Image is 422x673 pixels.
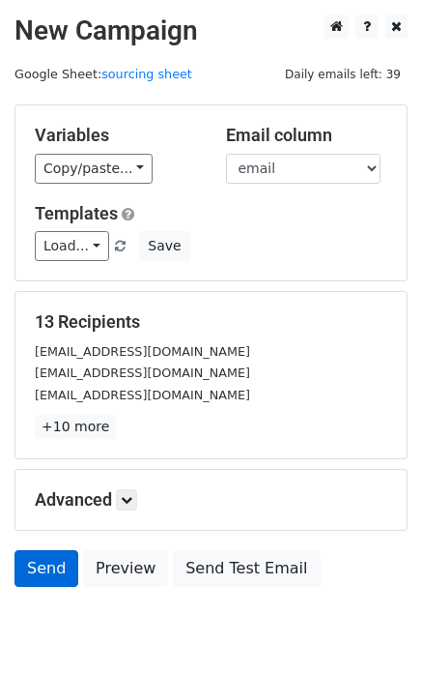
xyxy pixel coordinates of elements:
h5: Advanced [35,489,387,511]
a: sourcing sheet [101,67,192,81]
h5: Variables [35,125,197,146]
a: Send [14,550,78,587]
small: [EMAIL_ADDRESS][DOMAIN_NAME] [35,344,250,359]
small: Google Sheet: [14,67,192,81]
h5: 13 Recipients [35,311,387,333]
a: Daily emails left: 39 [278,67,408,81]
h5: Email column [226,125,388,146]
a: Send Test Email [173,550,320,587]
a: +10 more [35,415,116,439]
h2: New Campaign [14,15,408,47]
button: Save [139,231,189,261]
a: Load... [35,231,109,261]
a: Templates [35,203,118,223]
small: [EMAIL_ADDRESS][DOMAIN_NAME] [35,388,250,402]
span: Daily emails left: 39 [278,64,408,85]
iframe: Chat Widget [325,580,422,673]
a: Copy/paste... [35,154,153,184]
small: [EMAIL_ADDRESS][DOMAIN_NAME] [35,366,250,380]
a: Preview [83,550,168,587]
